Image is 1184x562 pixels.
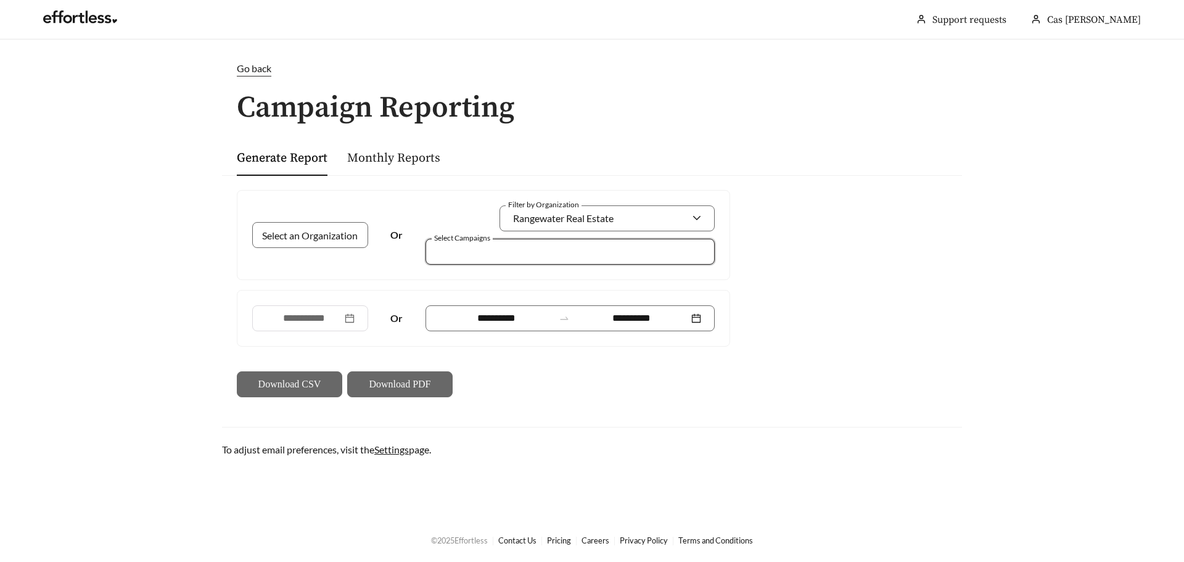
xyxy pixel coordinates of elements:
span: swap-right [559,313,570,324]
a: Careers [582,535,609,545]
h1: Campaign Reporting [222,92,962,125]
button: Download PDF [347,371,453,397]
span: © 2025 Effortless [431,535,488,545]
a: Pricing [547,535,571,545]
a: Settings [374,444,409,455]
span: Go back [237,62,271,74]
strong: Or [390,229,403,241]
span: To adjust email preferences, visit the page. [222,444,431,455]
a: Privacy Policy [620,535,668,545]
span: Cas [PERSON_NAME] [1047,14,1141,26]
strong: Or [390,312,403,324]
a: Terms and Conditions [678,535,753,545]
span: to [559,313,570,324]
span: Rangewater Real Estate [513,212,614,224]
a: Contact Us [498,535,536,545]
a: Generate Report [237,151,327,166]
a: Monthly Reports [347,151,440,166]
a: Support requests [932,14,1006,26]
a: Go back [222,61,962,76]
button: Download CSV [237,371,342,397]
